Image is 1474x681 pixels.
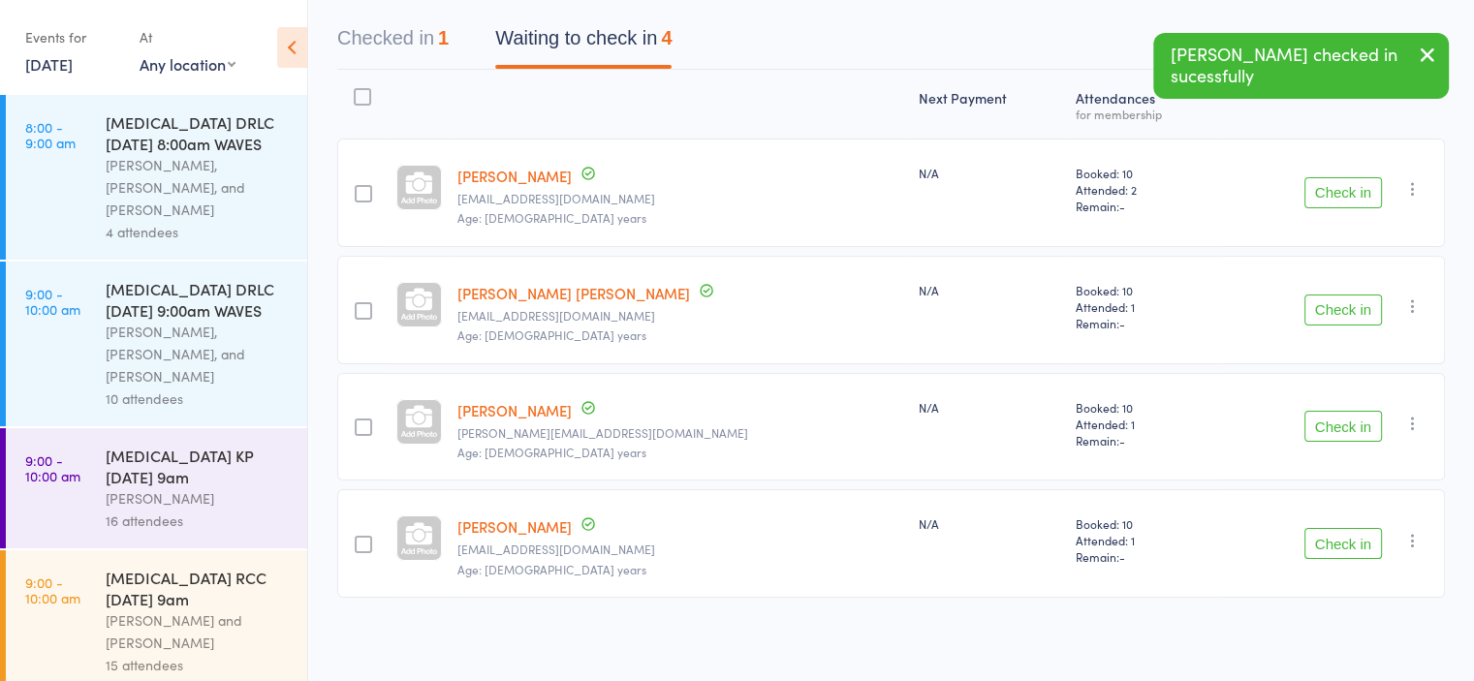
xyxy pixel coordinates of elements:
a: [PERSON_NAME] [457,400,572,420]
span: Booked: 10 [1075,399,1212,416]
button: Waiting to check in4 [495,17,672,69]
a: 9:00 -10:00 am[MEDICAL_DATA] KP [DATE] 9am[PERSON_NAME]16 attendees [6,428,307,548]
a: [PERSON_NAME] [457,166,572,186]
time: 8:00 - 9:00 am [25,119,76,150]
span: Remain: [1075,315,1212,331]
div: N/A [919,515,1059,532]
span: Booked: 10 [1075,515,1212,532]
time: 9:00 - 10:00 am [25,574,80,605]
a: [PERSON_NAME] [457,516,572,537]
div: [PERSON_NAME], [PERSON_NAME], and [PERSON_NAME] [106,154,291,221]
div: [MEDICAL_DATA] DRLC [DATE] 8:00am WAVES [106,111,291,154]
div: 1 [438,27,449,48]
span: Attended: 2 [1075,181,1212,198]
span: Booked: 10 [1075,165,1212,181]
div: 4 attendees [106,221,291,243]
div: 16 attendees [106,510,291,532]
div: N/A [919,282,1059,298]
div: 10 attendees [106,387,291,410]
small: zabow@bigpond.com [457,542,903,556]
div: [MEDICAL_DATA] RCC [DATE] 9am [106,567,291,609]
div: for membership [1075,108,1212,120]
div: [MEDICAL_DATA] DRLC [DATE] 9:00am WAVES [106,278,291,321]
button: Checked in1 [337,17,449,69]
span: Attended: 1 [1075,298,1212,315]
div: Next Payment [911,78,1067,130]
span: Attended: 1 [1075,532,1212,548]
span: Booked: 10 [1075,282,1212,298]
div: [PERSON_NAME] and [PERSON_NAME] [106,609,291,654]
div: N/A [919,165,1059,181]
span: Remain: [1075,432,1212,449]
button: Check in [1304,411,1382,442]
div: [PERSON_NAME] [106,487,291,510]
a: 9:00 -10:00 am[MEDICAL_DATA] DRLC [DATE] 9:00am WAVES[PERSON_NAME], [PERSON_NAME], and [PERSON_NA... [6,262,307,426]
a: [DATE] [25,53,73,75]
div: Any location [140,53,235,75]
time: 9:00 - 10:00 am [25,452,80,483]
span: - [1118,198,1124,214]
div: [PERSON_NAME], [PERSON_NAME], and [PERSON_NAME] [106,321,291,387]
div: N/A [919,399,1059,416]
small: goudi.haggar53@gmail.com [457,309,903,323]
a: 8:00 -9:00 am[MEDICAL_DATA] DRLC [DATE] 8:00am WAVES[PERSON_NAME], [PERSON_NAME], and [PERSON_NAM... [6,95,307,260]
label: Sort by [1323,31,1366,50]
span: - [1118,432,1124,449]
span: Attended: 1 [1075,416,1212,432]
small: ktc1266@hotmail.com [457,192,903,205]
span: Age: [DEMOGRAPHIC_DATA] years [457,209,646,226]
button: Check in [1304,528,1382,559]
a: [PERSON_NAME] [PERSON_NAME] [457,283,690,303]
span: Age: [DEMOGRAPHIC_DATA] years [457,326,646,343]
div: At [140,21,235,53]
span: - [1118,548,1124,565]
div: Events for [25,21,120,53]
button: Check in [1304,294,1382,325]
span: - [1118,315,1124,331]
div: Last name [1370,31,1435,50]
small: helen@aharvey.net [457,426,903,440]
div: 15 attendees [106,654,291,676]
time: 9:00 - 10:00 am [25,286,80,317]
span: Age: [DEMOGRAPHIC_DATA] years [457,561,646,577]
span: Remain: [1075,198,1212,214]
button: Check in [1304,177,1382,208]
div: 4 [661,27,672,48]
div: [MEDICAL_DATA] KP [DATE] 9am [106,445,291,487]
div: Atten­dances [1067,78,1220,130]
span: Age: [DEMOGRAPHIC_DATA] years [457,444,646,460]
span: Remain: [1075,548,1212,565]
div: [PERSON_NAME] checked in sucessfully [1153,33,1449,99]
